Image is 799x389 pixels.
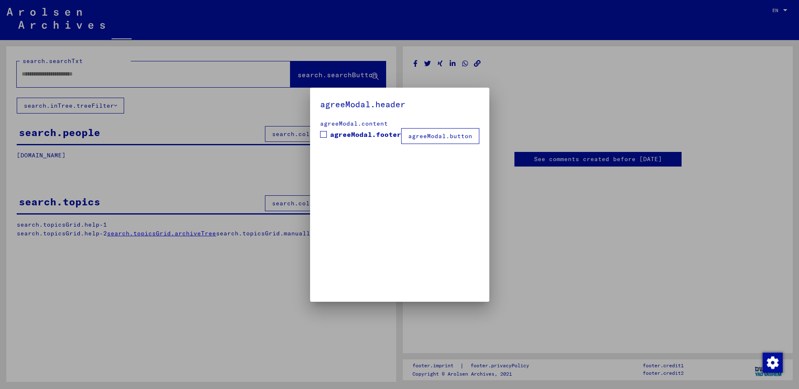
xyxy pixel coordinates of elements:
button: agreeModal.button [401,128,479,144]
h5: agreeModal.header [320,98,479,111]
img: Change consent [763,353,783,373]
span: agreeModal.footer [330,129,401,139]
div: agreeModal.content [320,119,479,128]
div: Change consent [762,352,782,372]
